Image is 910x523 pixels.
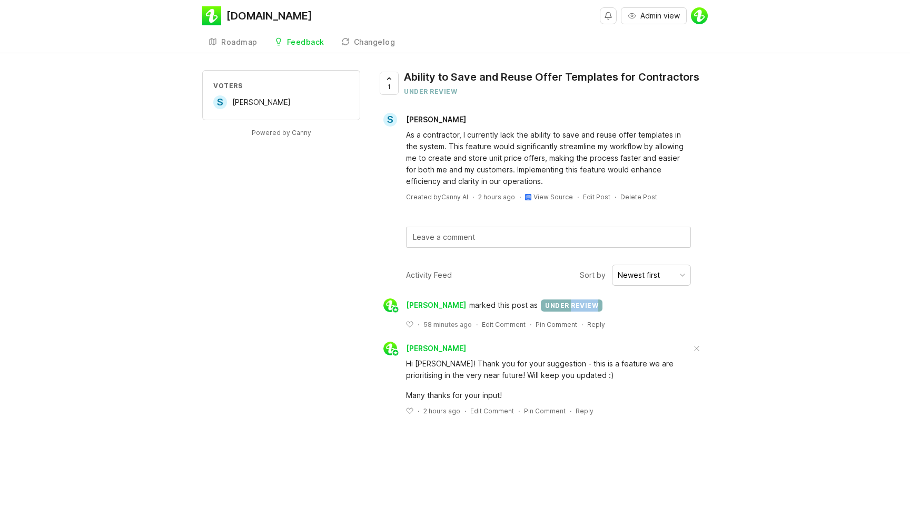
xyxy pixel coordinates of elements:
div: Hi [PERSON_NAME]! Thank you for your suggestion - this is a feature we are prioritising in the ve... [406,358,691,381]
img: Carl Andreas [691,7,708,24]
button: Notifications [600,7,617,24]
div: · [530,320,531,329]
span: [PERSON_NAME] [406,344,466,353]
div: · [581,320,583,329]
div: S [383,113,397,127]
div: Changelog [354,38,395,46]
div: Newest first [618,269,660,281]
div: · [519,192,521,201]
div: Reply [587,320,605,329]
div: · [518,406,520,415]
img: Carl Andreas [383,342,397,355]
div: Created by Canny AI [406,192,468,201]
a: View Source [533,193,573,201]
a: Powered by Canny [250,127,313,139]
div: · [418,406,419,415]
div: As a contractor, I currently lack the ability to save and reuse offer templates in the system. Th... [406,129,691,187]
div: · [476,320,478,329]
img: Carl Andreas [383,298,397,312]
span: 1 [388,82,391,91]
img: intercom [525,194,531,200]
a: Roadmap [202,32,264,53]
div: Edit Comment [482,320,526,329]
div: S [213,95,227,109]
div: · [577,192,579,201]
span: 58 minutes ago [423,320,472,329]
span: Sort by [580,269,606,281]
div: · [570,406,571,415]
div: · [615,192,616,201]
a: 2 hours ago [478,192,515,201]
span: 2 hours ago [423,406,460,415]
div: Pin Comment [524,406,566,415]
div: Voters [213,81,349,90]
div: Edit Comment [470,406,514,415]
span: marked this post as [469,299,538,311]
a: Feedback [268,32,331,53]
div: Edit Post [583,192,610,201]
img: member badge [392,349,400,357]
div: Feedback [287,38,324,46]
a: Carl Andreas[PERSON_NAME] [377,298,469,312]
div: under review [404,87,699,96]
div: · [472,192,474,201]
div: Reply [576,406,594,415]
div: Activity Feed [406,269,452,281]
span: [PERSON_NAME] [406,299,466,311]
div: Many thanks for your input! [406,390,691,401]
div: · [418,320,419,329]
a: Changelog [335,32,402,53]
div: Ability to Save and Reuse Offer Templates for Contractors [404,70,699,84]
a: S[PERSON_NAME] [213,95,291,109]
button: Admin view [621,7,687,24]
div: Roadmap [221,38,258,46]
div: under review [541,299,602,312]
a: S[PERSON_NAME] [377,113,474,127]
button: 1 [380,72,399,95]
div: [DOMAIN_NAME] [226,11,312,21]
div: · [464,406,466,415]
span: [PERSON_NAME] [232,98,291,106]
div: Pin Comment [536,320,577,329]
img: member badge [392,306,400,314]
a: Carl Andreas[PERSON_NAME] [377,342,466,355]
span: [PERSON_NAME] [406,115,466,124]
img: Installer.com logo [202,6,221,25]
div: Delete Post [620,192,657,201]
span: Admin view [640,11,680,21]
